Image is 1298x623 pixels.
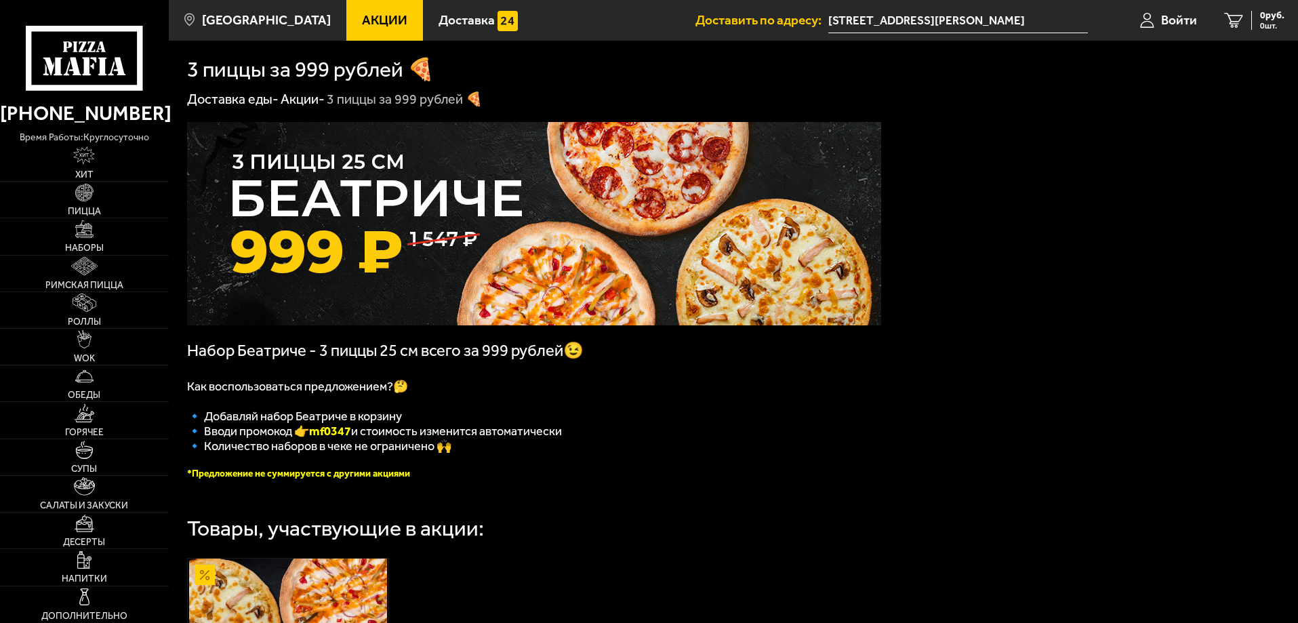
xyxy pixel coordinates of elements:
[327,91,483,108] div: 3 пиццы за 999 рублей 🍕
[1260,22,1284,30] span: 0 шт.
[187,379,408,394] span: Как воспользоваться предложением?🤔
[1161,14,1197,26] span: Войти
[41,611,127,621] span: Дополнительно
[695,14,828,26] span: Доставить по адресу:
[68,317,101,327] span: Роллы
[187,439,451,454] span: 🔹 Количество наборов в чеке не ограничено 🙌
[498,11,518,31] img: 15daf4d41897b9f0e9f617042186c801.svg
[68,207,101,216] span: Пицца
[187,468,410,479] font: *Предложение не суммируется с другими акциями
[40,501,128,510] span: Салаты и закуски
[187,518,484,540] div: Товары, участвующие в акции:
[187,59,434,81] h1: 3 пиццы за 999 рублей 🍕
[45,281,123,290] span: Римская пицца
[75,170,94,180] span: Хит
[202,14,331,26] span: [GEOGRAPHIC_DATA]
[362,14,407,26] span: Акции
[68,390,100,400] span: Обеды
[187,341,584,360] span: Набор Беатриче - 3 пиццы 25 см всего за 999 рублей😉
[187,122,881,325] img: 1024x1024
[65,243,104,253] span: Наборы
[71,464,97,474] span: Супы
[281,91,325,107] a: Акции-
[65,428,104,437] span: Горячее
[195,565,215,585] img: Акционный
[187,91,279,107] a: Доставка еды-
[74,354,95,363] span: WOK
[1260,11,1284,20] span: 0 руб.
[187,409,402,424] span: 🔹 Добавляй набор Беатриче в корзину
[828,8,1088,33] input: Ваш адрес доставки
[309,424,351,439] b: mf0347
[63,538,105,547] span: Десерты
[187,424,562,439] span: 🔹 Вводи промокод 👉 и стоимость изменится автоматически
[439,14,495,26] span: Доставка
[62,574,107,584] span: Напитки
